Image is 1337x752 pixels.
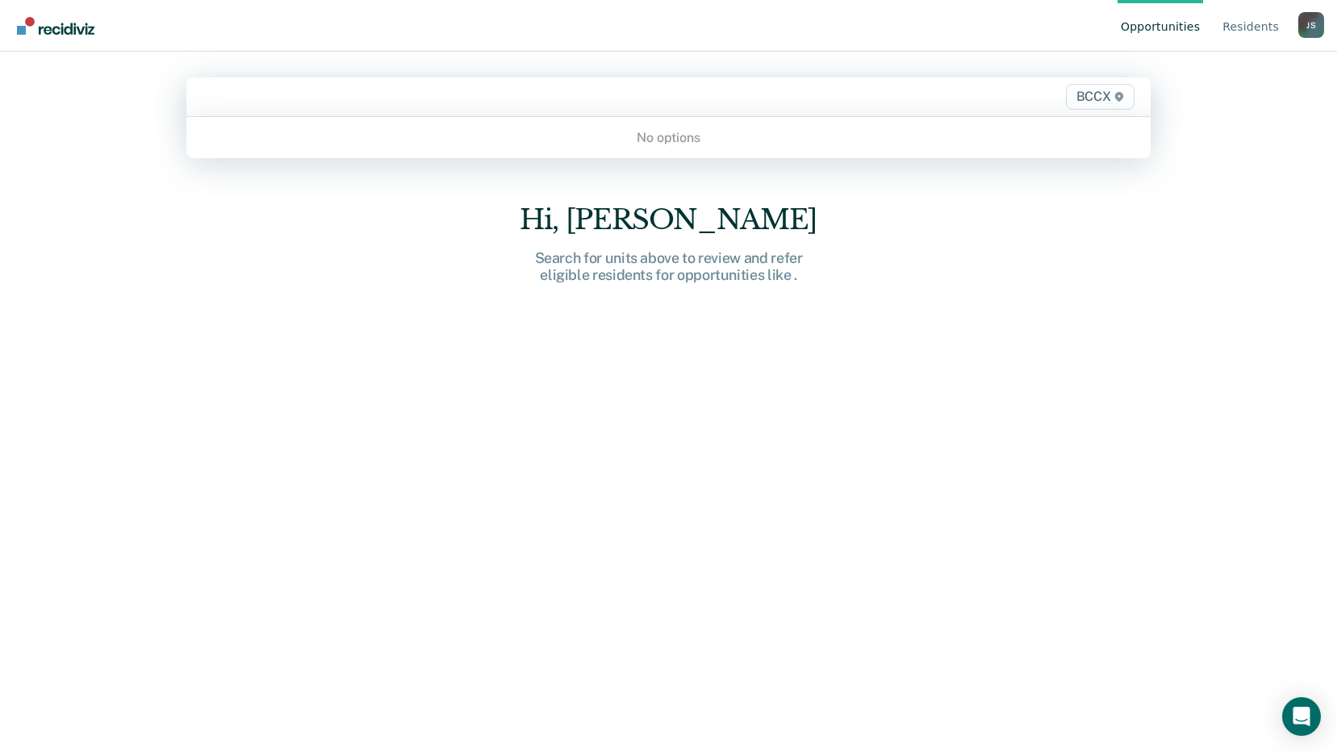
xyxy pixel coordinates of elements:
div: No options [186,123,1151,152]
div: J S [1298,12,1324,38]
div: Search for units above to review and refer eligible residents for opportunities like . [411,249,927,284]
span: BCCX [1066,84,1134,110]
button: Profile dropdown button [1298,12,1324,38]
div: Open Intercom Messenger [1282,697,1321,736]
img: Recidiviz [17,17,94,35]
div: Hi, [PERSON_NAME] [411,203,927,236]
